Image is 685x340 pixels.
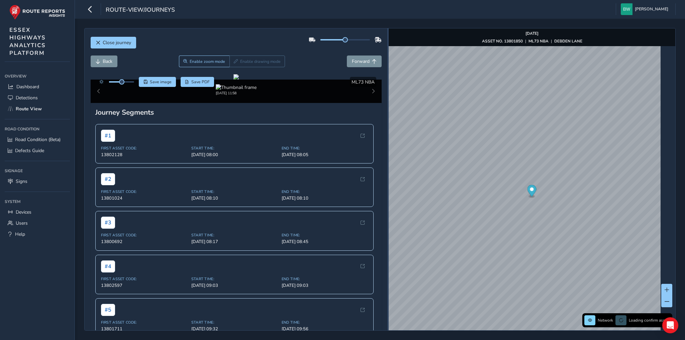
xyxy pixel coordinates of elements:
[216,84,257,91] img: Thumbnail frame
[181,77,214,87] button: PDF
[282,320,368,325] span: End Time:
[101,326,187,332] span: 13801711
[15,147,44,154] span: Defects Guide
[5,81,70,92] a: Dashboard
[190,59,225,64] span: Enable zoom mode
[101,276,187,281] span: First Asset Code:
[191,282,278,289] span: [DATE] 09:03
[5,134,70,145] a: Road Condition (Beta)
[635,3,668,15] span: [PERSON_NAME]
[347,55,382,67] button: Forward
[5,71,70,81] div: Overview
[16,106,42,112] span: Route View
[101,152,187,158] span: 13802128
[101,260,115,272] span: # 4
[16,220,28,226] span: Users
[91,55,117,67] button: Back
[191,152,278,158] span: [DATE] 08:00
[16,84,39,90] span: Dashboard
[621,3,671,15] button: [PERSON_NAME]
[528,38,549,44] strong: ML73 NBA
[191,320,278,325] span: Start Time:
[282,152,368,158] span: [DATE] 08:05
[106,6,175,15] span: route-view/journeys
[191,189,278,194] span: Start Time:
[482,38,523,44] strong: ASSET NO. 13801850
[103,39,131,46] span: Close journey
[101,189,187,194] span: First Asset Code:
[15,136,61,143] span: Road Condition (Beta)
[9,5,65,20] img: rr logo
[191,79,210,85] span: Save PDF
[482,38,582,44] div: | |
[191,239,278,245] span: [DATE] 08:17
[282,195,368,201] span: [DATE] 08:10
[554,38,582,44] strong: DEBDEN LANE
[352,58,370,65] span: Forward
[5,218,70,229] a: Users
[282,233,368,238] span: End Time:
[527,185,536,199] div: Map marker
[5,229,70,240] a: Help
[5,145,70,156] a: Defects Guide
[525,31,539,36] strong: [DATE]
[191,146,278,151] span: Start Time:
[282,239,368,245] span: [DATE] 08:45
[101,320,187,325] span: First Asset Code:
[191,276,278,281] span: Start Time:
[179,55,229,67] button: Zoom
[5,124,70,134] div: Road Condition
[5,207,70,218] a: Devices
[598,318,613,323] span: Network
[15,231,25,237] span: Help
[191,326,278,332] span: [DATE] 09:32
[662,317,678,333] div: Open Intercom Messenger
[5,103,70,114] a: Route View
[5,176,70,187] a: Signs
[5,92,70,103] a: Detections
[5,197,70,207] div: System
[101,146,187,151] span: First Asset Code:
[352,79,375,85] span: ML73 NBA
[101,282,187,289] span: 13802597
[191,233,278,238] span: Start Time:
[103,58,112,65] span: Back
[282,326,368,332] span: [DATE] 09:56
[621,3,632,15] img: diamond-layout
[101,217,115,229] span: # 3
[150,79,172,85] span: Save image
[282,276,368,281] span: End Time:
[139,77,176,87] button: Save
[282,282,368,289] span: [DATE] 09:03
[16,95,38,101] span: Detections
[216,91,257,96] div: [DATE] 11:58
[101,195,187,201] span: 13801024
[101,304,115,316] span: # 5
[95,108,377,117] div: Journey Segments
[5,166,70,176] div: Signage
[91,37,136,48] button: Close journey
[101,173,115,185] span: # 2
[101,233,187,238] span: First Asset Code:
[101,130,115,142] span: # 1
[282,189,368,194] span: End Time:
[9,26,46,57] span: ESSEX HIGHWAYS ANALYTICS PLATFORM
[629,318,670,323] span: Loading confirm assets
[16,178,27,185] span: Signs
[282,146,368,151] span: End Time:
[101,239,187,245] span: 13800692
[16,209,31,215] span: Devices
[191,195,278,201] span: [DATE] 08:10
